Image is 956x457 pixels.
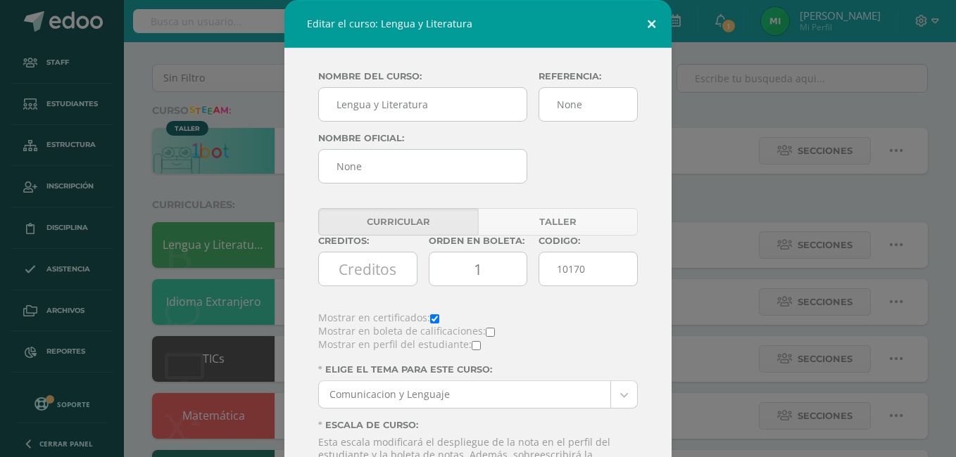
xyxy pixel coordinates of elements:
label: Codigo: [539,236,638,246]
input: Nombre Oficial [318,149,527,184]
span: Mostrar en certificados: [318,311,430,324]
input: Show in profile [472,341,481,350]
a: Curricular [318,208,478,236]
label: Elige el tema para este curso: [318,364,638,375]
label: Escala de curso: [318,420,638,430]
label: Orden en boleta: [429,236,528,246]
a: Taller [478,208,638,236]
input: Code [539,252,638,286]
span: Mostrar en perfil del estudiante: [318,337,472,351]
a: Comunicacion y Lenguaje [319,381,637,408]
input: Nombre [318,87,527,122]
label: Nombre del curso: [318,71,527,82]
input: Show in report [486,328,495,337]
span: Mostrar en boleta de calificaciones: [318,324,486,337]
input: Referencia [539,87,638,122]
input: Creditos [318,252,417,286]
input: Is oficial [430,314,439,323]
label: Creditos: [318,236,417,246]
span: Comunicacion y Lenguaje [329,381,600,408]
input: Ordinal [429,252,528,286]
label: Referencia: [539,71,638,82]
label: Nombre Oficial: [318,133,527,143]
